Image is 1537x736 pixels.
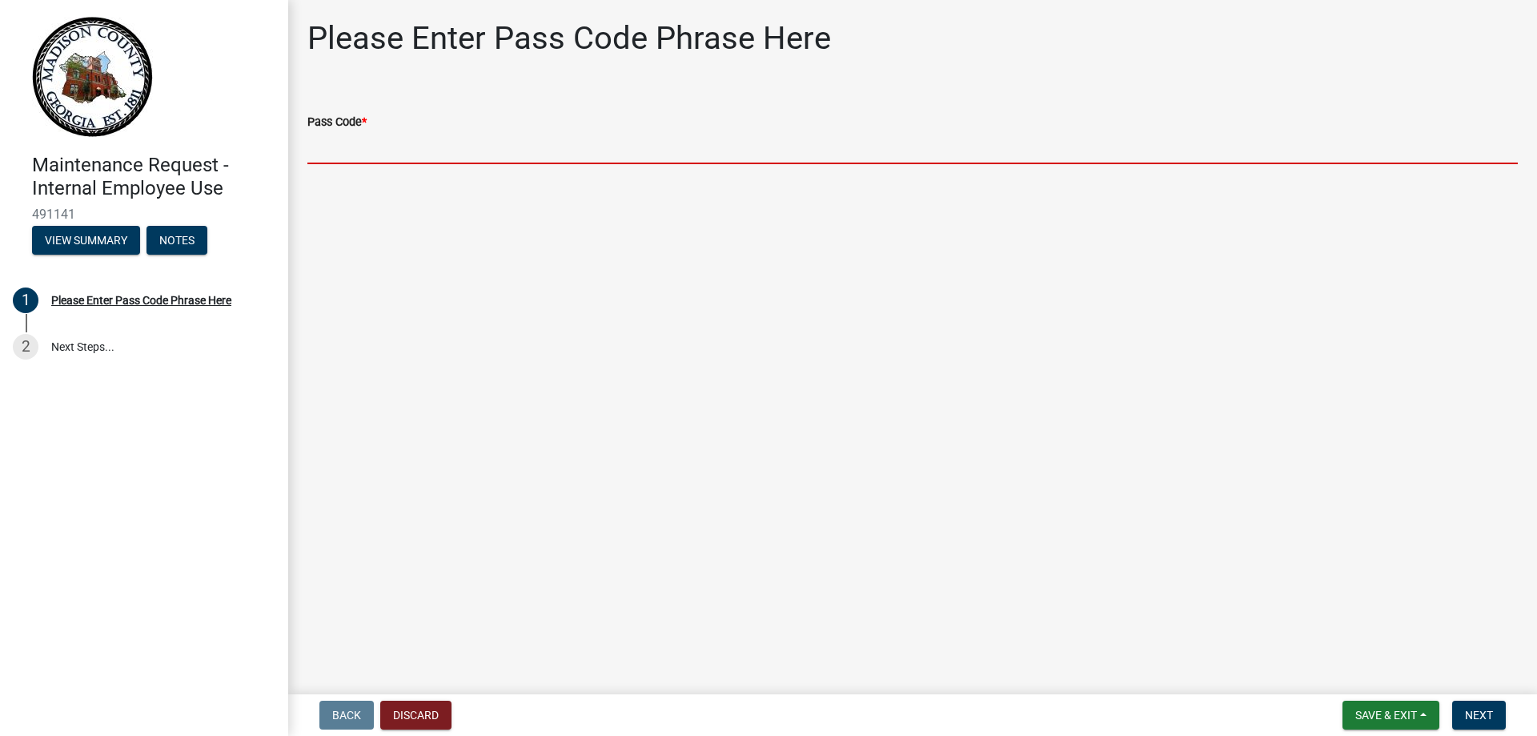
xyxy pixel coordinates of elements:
div: 2 [13,334,38,360]
h1: Please Enter Pass Code Phrase Here [307,19,831,58]
span: Save & Exit [1355,709,1417,722]
span: 491141 [32,207,256,222]
span: Next [1465,709,1493,722]
button: Discard [380,701,451,730]
button: Next [1452,701,1506,730]
h4: Maintenance Request - Internal Employee Use [32,154,275,200]
img: Madison County, Georgia [32,17,153,137]
button: Save & Exit [1342,701,1439,730]
wm-modal-confirm: Summary [32,235,140,247]
button: View Summary [32,226,140,255]
wm-modal-confirm: Notes [146,235,207,247]
label: Pass Code [307,117,367,128]
div: 1 [13,288,38,313]
button: Notes [146,226,207,255]
div: Please Enter Pass Code Phrase Here [51,295,231,306]
span: Back [332,709,361,722]
button: Back [319,701,374,730]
